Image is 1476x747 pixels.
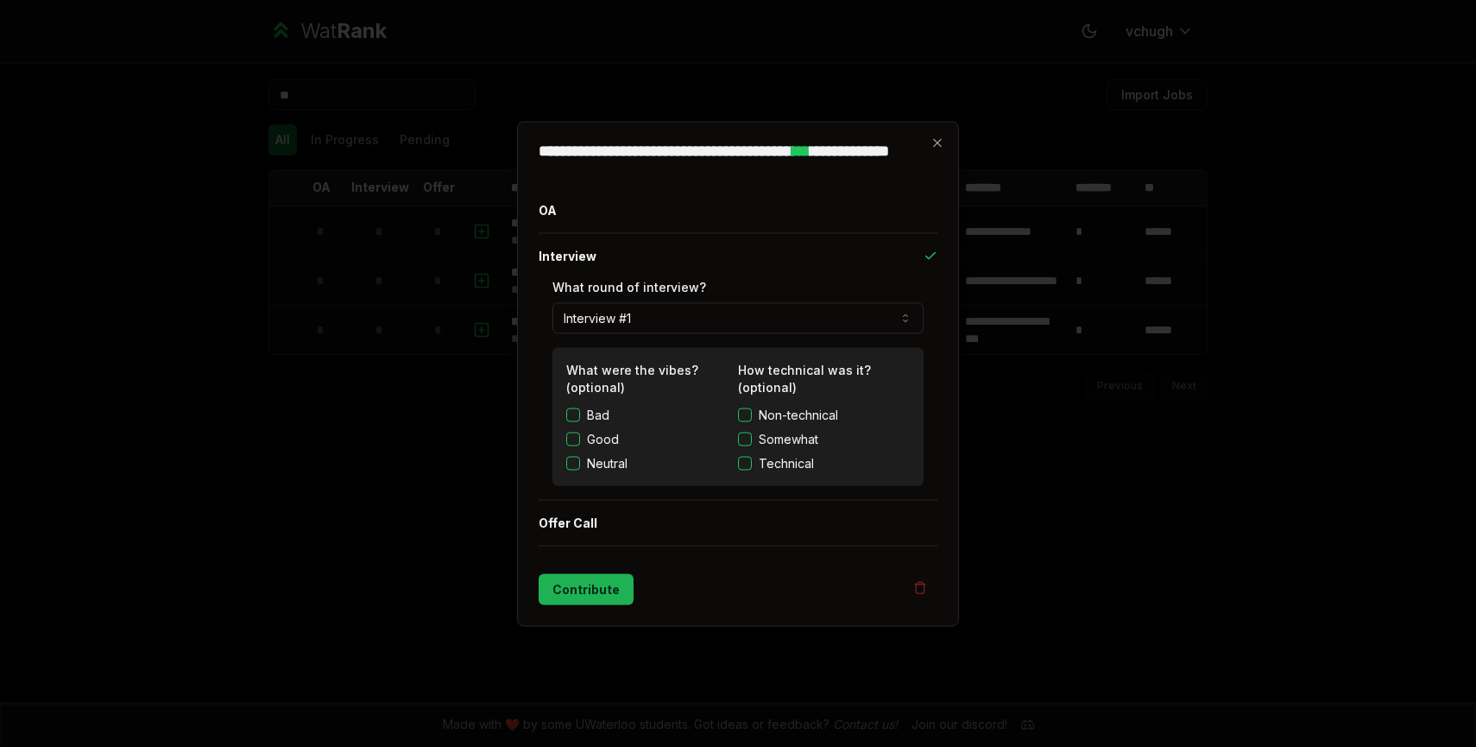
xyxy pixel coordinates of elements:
div: Interview [539,278,937,499]
label: What round of interview? [552,279,706,294]
span: Non-technical [759,406,838,423]
label: What were the vibes? (optional) [566,362,698,394]
button: Somewhat [738,432,752,446]
button: Interview [539,233,937,278]
label: Good [587,430,619,447]
button: Technical [738,456,752,470]
button: Contribute [539,573,634,605]
span: Technical [759,454,814,472]
button: OA [539,187,937,232]
span: Somewhat [759,430,818,447]
button: Non-technical [738,408,752,421]
label: How technical was it? (optional) [738,362,871,394]
label: Bad [587,406,609,423]
label: Neutral [587,454,628,472]
button: Offer Call [539,500,937,545]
